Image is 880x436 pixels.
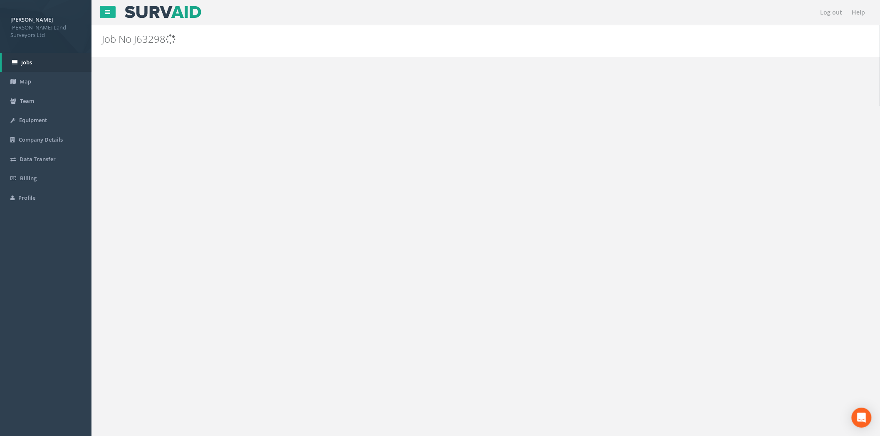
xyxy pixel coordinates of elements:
span: Team [20,97,34,105]
span: Map [20,78,31,85]
span: Company Details [19,136,63,143]
span: [PERSON_NAME] Land Surveyors Ltd [10,24,81,39]
a: [PERSON_NAME] [PERSON_NAME] Land Surveyors Ltd [10,14,81,39]
span: Profile [18,194,35,201]
strong: [PERSON_NAME] [10,16,53,23]
span: Jobs [21,59,32,66]
span: Equipment [19,116,47,124]
span: Billing [20,174,37,182]
a: Jobs [2,53,91,72]
span: Data Transfer [20,155,56,163]
div: Open Intercom Messenger [852,408,872,428]
h2: Job No J63298 [102,34,739,44]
